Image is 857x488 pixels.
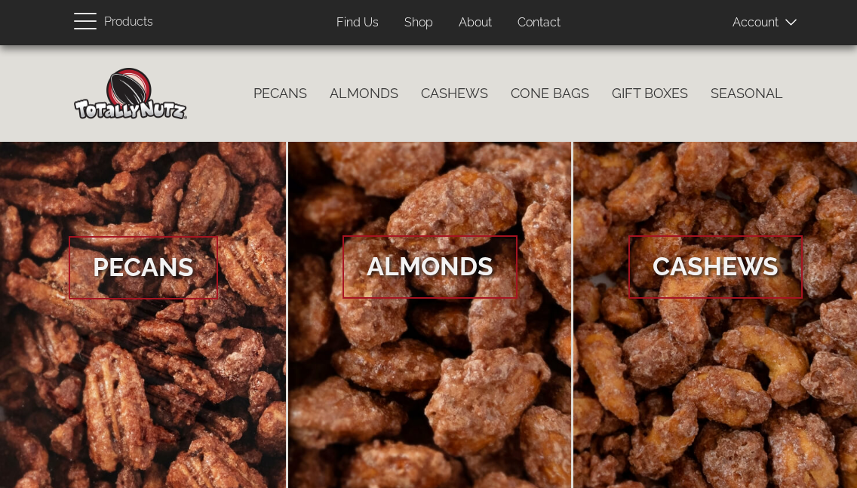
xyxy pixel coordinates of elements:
[699,78,794,109] a: Seasonal
[393,8,444,38] a: Shop
[601,78,699,109] a: Gift Boxes
[342,235,518,299] span: Almonds
[325,8,390,38] a: Find Us
[628,235,803,299] span: Cashews
[104,11,153,33] span: Products
[499,78,601,109] a: Cone Bags
[318,78,410,109] a: Almonds
[69,236,218,299] span: Pecans
[410,78,499,109] a: Cashews
[506,8,572,38] a: Contact
[447,8,503,38] a: About
[242,78,318,109] a: Pecans
[74,68,187,119] img: Home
